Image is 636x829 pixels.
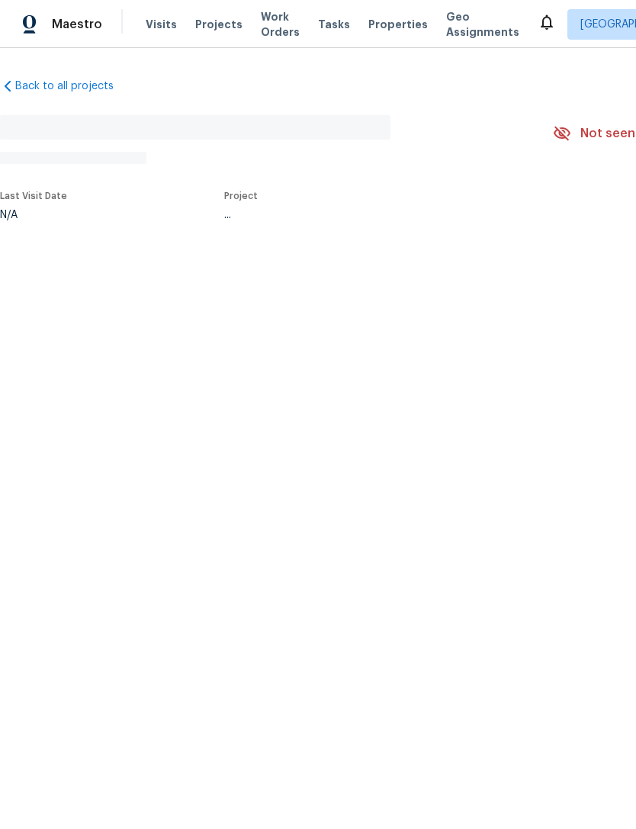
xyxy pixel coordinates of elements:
[261,9,300,40] span: Work Orders
[195,17,243,32] span: Projects
[446,9,519,40] span: Geo Assignments
[224,210,517,220] div: ...
[318,19,350,30] span: Tasks
[368,17,428,32] span: Properties
[52,17,102,32] span: Maestro
[146,17,177,32] span: Visits
[224,191,258,201] span: Project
